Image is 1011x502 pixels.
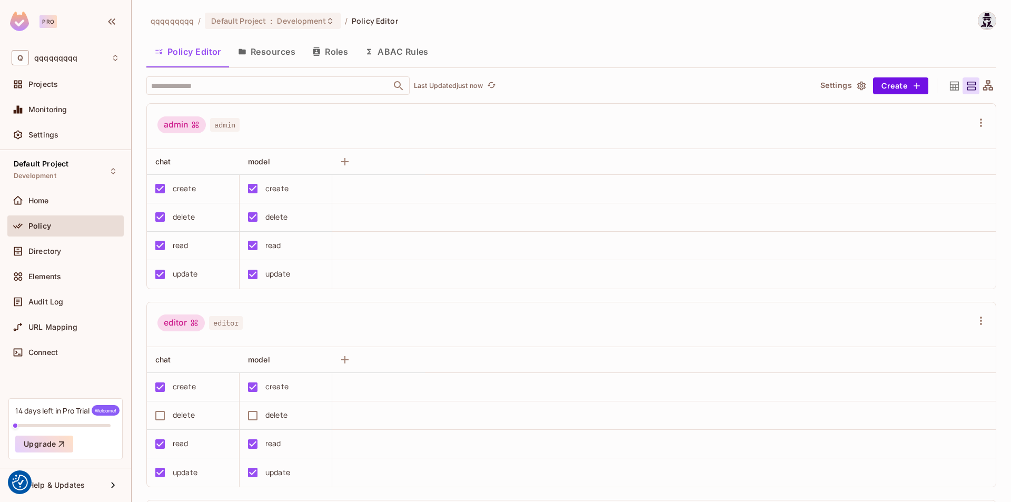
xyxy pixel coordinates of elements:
span: Policy Editor [352,16,398,26]
div: create [173,381,196,392]
button: ABAC Rules [356,38,437,65]
span: model [248,355,270,364]
span: Home [28,196,49,205]
button: refresh [485,80,498,92]
span: Default Project [211,16,266,26]
li: / [198,16,201,26]
button: Settings [816,77,869,94]
span: the active workspace [151,16,194,26]
span: chat [155,355,171,364]
span: Q [12,50,29,65]
button: Create [873,77,928,94]
p: Last Updated just now [414,82,483,90]
button: Open [391,78,406,93]
button: Upgrade [15,436,73,452]
div: read [265,438,281,449]
span: refresh [487,81,496,91]
img: SReyMgAAAABJRU5ErkJggg== [10,12,29,31]
span: Audit Log [28,298,63,306]
span: Policy [28,222,51,230]
span: Default Project [14,160,68,168]
img: Alibek Mustafin [978,12,996,29]
span: Connect [28,348,58,357]
span: : [270,17,273,25]
div: read [265,240,281,251]
button: Consent Preferences [12,475,28,490]
span: chat [155,157,171,166]
div: read [173,240,189,251]
div: read [173,438,189,449]
span: Workspace: qqqqqqqqq [34,54,77,62]
div: delete [173,211,195,223]
span: Welcome! [92,405,120,416]
button: Roles [304,38,356,65]
li: / [345,16,348,26]
span: Settings [28,131,58,139]
span: Elements [28,272,61,281]
div: update [173,467,197,478]
span: model [248,157,270,166]
div: editor [157,314,205,331]
span: URL Mapping [28,323,77,331]
div: create [173,183,196,194]
div: update [265,467,290,478]
span: admin [210,118,240,132]
div: update [173,268,197,280]
button: Policy Editor [146,38,230,65]
span: Click to refresh data [483,80,498,92]
div: create [265,183,289,194]
div: admin [157,116,206,133]
div: delete [265,211,288,223]
span: Monitoring [28,105,67,114]
span: Help & Updates [28,481,85,489]
div: update [265,268,290,280]
span: editor [209,316,243,330]
div: Pro [39,15,57,28]
span: Projects [28,80,58,88]
button: Resources [230,38,304,65]
span: Development [14,172,56,180]
div: create [265,381,289,392]
span: Development [277,16,325,26]
span: Directory [28,247,61,255]
div: delete [265,409,288,421]
div: 14 days left in Pro Trial [15,405,120,416]
img: Revisit consent button [12,475,28,490]
div: delete [173,409,195,421]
